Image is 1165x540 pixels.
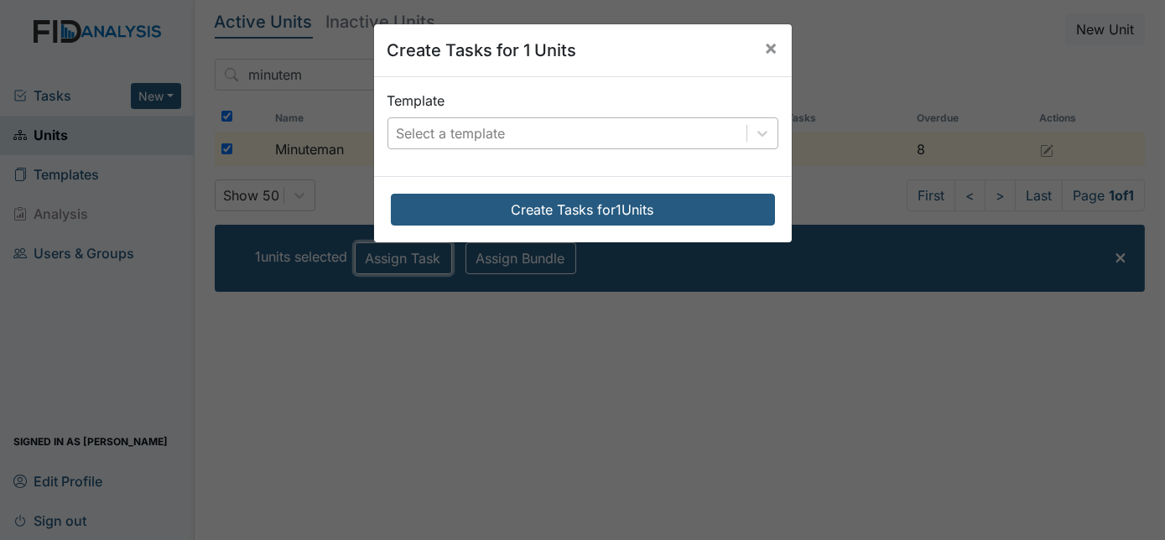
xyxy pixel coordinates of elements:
[387,38,577,63] h5: Create Tasks for 1 Units
[387,91,445,111] label: Template
[765,35,778,60] span: ×
[397,123,506,143] div: Select a template
[391,194,775,226] button: Create Tasks for1Units
[752,24,792,71] button: Close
